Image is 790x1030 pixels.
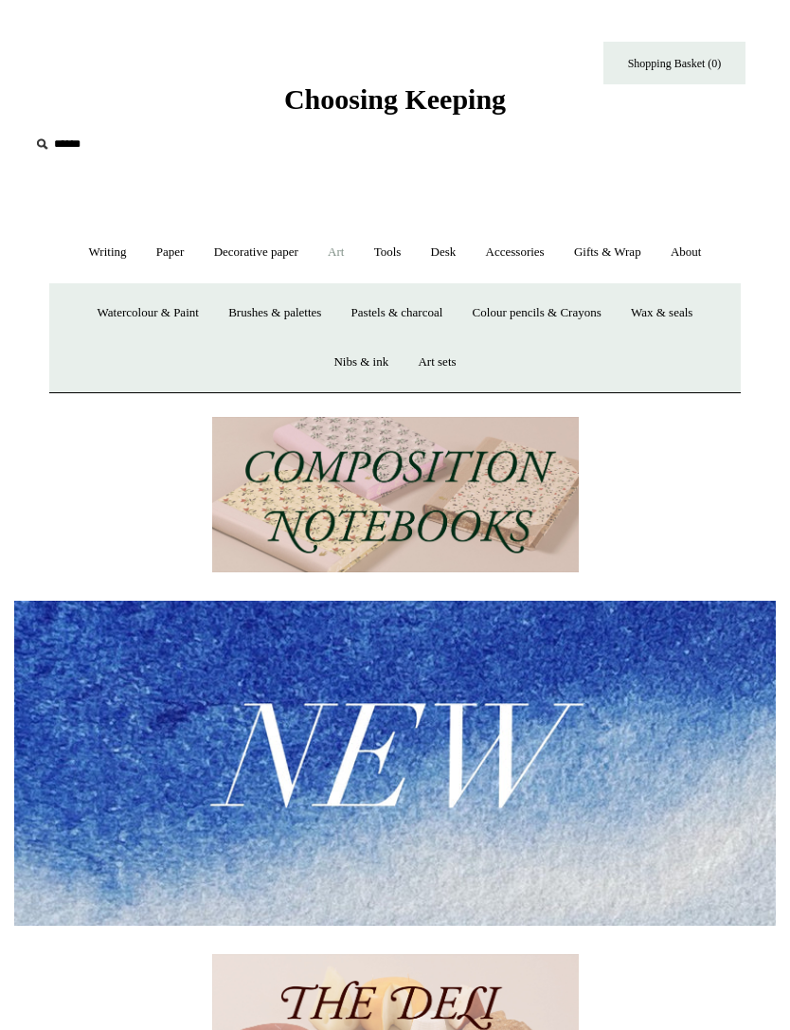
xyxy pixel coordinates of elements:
a: Colour pencils & Crayons [459,288,615,338]
a: Pastels & charcoal [338,288,457,338]
a: Accessories [473,227,558,278]
a: Nibs & ink [320,337,402,388]
a: Watercolour & Paint [84,288,212,338]
a: Desk [418,227,470,278]
img: New.jpg__PID:f73bdf93-380a-4a35-bcfe-7823039498e1 [14,601,776,925]
a: Choosing Keeping [284,99,506,112]
a: Paper [143,227,198,278]
a: Shopping Basket (0) [603,42,745,84]
a: Art [314,227,357,278]
a: Wax & seals [618,288,706,338]
a: About [657,227,715,278]
a: Art sets [404,337,469,388]
a: Decorative paper [201,227,312,278]
a: Tools [361,227,415,278]
a: Writing [76,227,140,278]
span: Choosing Keeping [284,83,506,115]
img: 202302 Composition ledgers.jpg__PID:69722ee6-fa44-49dd-a067-31375e5d54ec [212,417,579,573]
a: Brushes & palettes [215,288,334,338]
a: Gifts & Wrap [561,227,655,278]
